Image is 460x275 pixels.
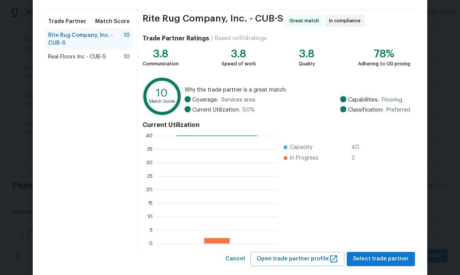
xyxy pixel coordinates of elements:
span: 5.0 % [243,106,255,114]
span: In Progress [290,154,318,162]
div: Based on 104 ratings [215,35,267,42]
div: Adhering to OD pricing [358,60,410,68]
text: 10 [156,88,168,98]
text: 25 [147,174,153,178]
span: Trade Partner [48,18,86,25]
span: In compliance [329,17,364,25]
span: Open trade partner profile [257,254,338,264]
div: Communication [143,60,179,68]
span: 40 [351,143,364,151]
div: | [209,35,215,42]
button: Select trade partner [347,252,415,266]
span: Preferred [386,106,410,114]
text: 30 [146,160,153,165]
div: Quality [299,60,315,68]
h4: Trade Partner Ratings [143,35,209,42]
span: Rite Rug Company, Inc. - CUB-S [143,15,283,27]
text: 5 [150,228,153,232]
span: Capacity [290,143,312,151]
span: 10 [124,32,130,47]
div: 3.8 [143,50,179,58]
span: Flooring [382,96,402,104]
button: Open trade partner profile [250,252,344,266]
span: Rite Rug Company, Inc. - CUB-S [48,32,124,47]
text: 10 [147,214,153,219]
span: Match Score [95,18,130,25]
div: 3.8 [299,50,315,58]
div: 78% [358,50,410,58]
text: Match Score [149,99,175,103]
button: Cancel [222,252,248,266]
span: Classification: [348,106,383,114]
span: 2 [351,154,364,162]
div: Speed of work [222,60,256,68]
span: 10 [124,53,130,61]
span: Select trade partner [353,254,409,264]
h4: Current Utilization [143,121,410,129]
text: 15 [148,201,153,205]
span: Real Floors Inc - CUB-S [48,53,106,61]
span: Services area [221,96,255,104]
span: Why this trade partner is a great match: [185,86,410,94]
text: 35 [147,147,153,152]
span: Great match [289,17,322,25]
span: Coverage: [192,96,218,104]
text: 20 [146,187,153,192]
text: 40 [146,133,153,138]
text: 0 [149,241,153,246]
span: Capabilities: [348,96,379,104]
span: Cancel [225,254,245,264]
div: 3.8 [222,50,256,58]
span: Current Utilization: [192,106,240,114]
